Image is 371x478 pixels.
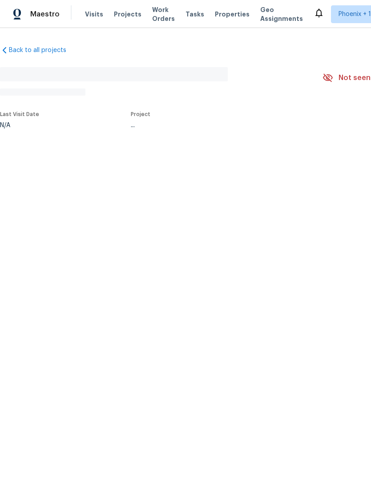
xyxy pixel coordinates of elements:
div: ... [131,122,302,129]
span: Tasks [185,11,204,17]
span: Properties [215,10,250,19]
span: Work Orders [152,5,175,23]
span: Maestro [30,10,60,19]
span: Projects [114,10,141,19]
span: Visits [85,10,103,19]
span: Geo Assignments [260,5,303,23]
span: Project [131,112,150,117]
span: Phoenix + 1 [339,10,371,19]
